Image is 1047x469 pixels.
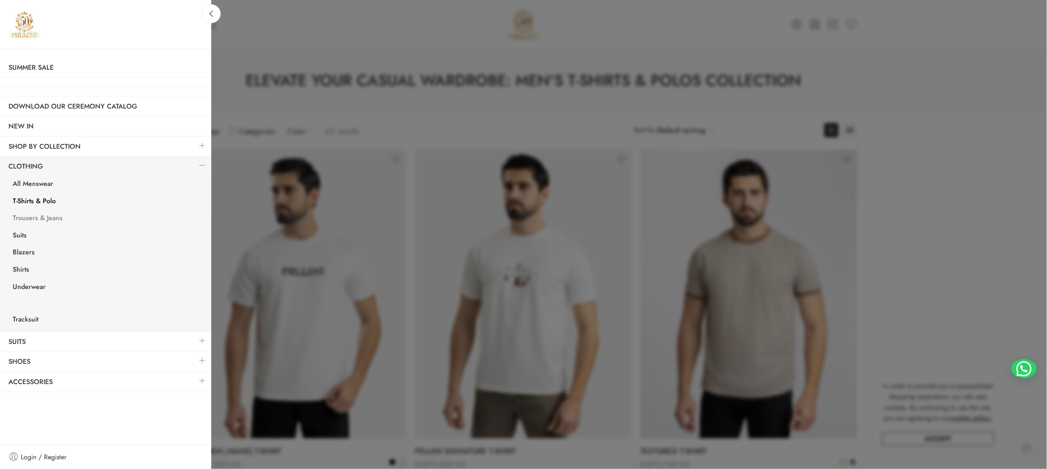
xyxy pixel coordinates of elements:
[4,245,211,262] a: Blazers
[4,194,211,211] a: T-Shirts & Polo
[4,262,211,279] a: Shirts
[4,176,211,194] a: All Menswear
[4,312,211,329] a: Tracksuit
[4,279,211,297] a: Underwear
[8,452,203,463] a: Login / Register
[21,452,66,463] span: Login / Register
[8,8,40,40] a: Pellini -
[4,228,211,245] a: Suits
[8,8,40,40] img: Pellini
[4,210,211,228] a: Trousers & Jeans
